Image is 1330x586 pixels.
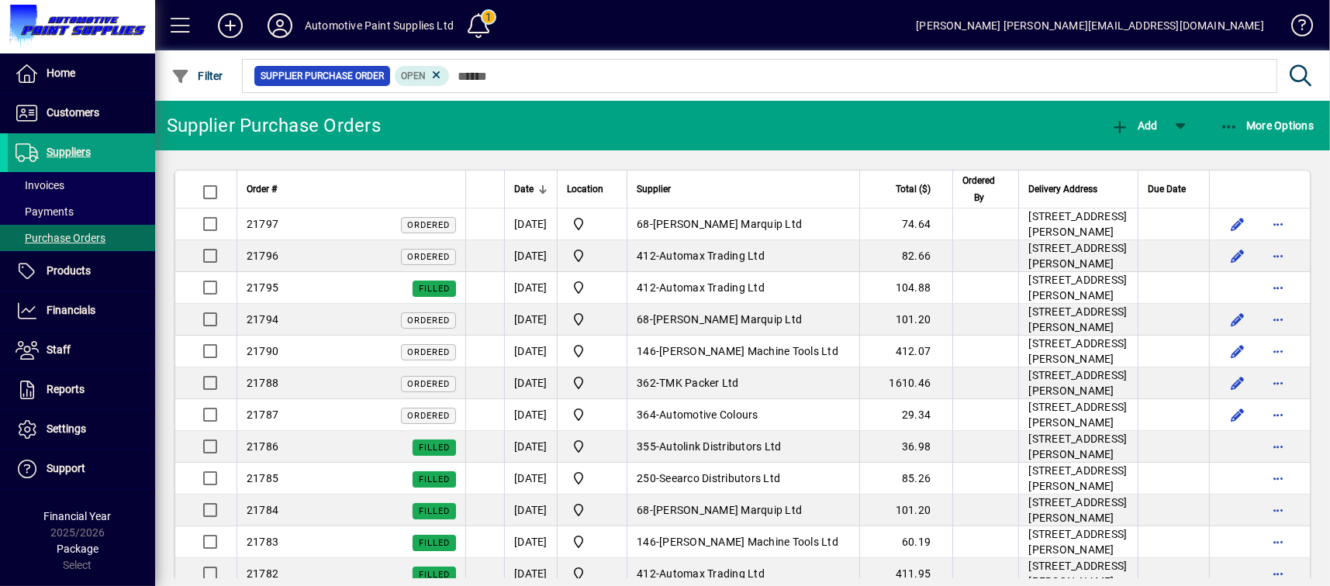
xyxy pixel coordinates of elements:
span: 21787 [247,408,278,421]
span: 68 [637,504,650,516]
span: Home [47,67,75,79]
span: [PERSON_NAME] Machine Tools Ltd [659,536,838,548]
td: [DATE] [504,304,557,336]
td: 412.07 [859,336,952,367]
span: Filled [419,538,450,548]
button: More options [1266,212,1290,236]
span: 68 [637,218,650,230]
button: Edit [1225,371,1250,395]
span: Automotive Colours [659,408,758,421]
td: [STREET_ADDRESS][PERSON_NAME] [1018,240,1138,272]
span: 412 [637,281,656,294]
td: [STREET_ADDRESS][PERSON_NAME] [1018,272,1138,304]
span: 21790 [247,345,278,357]
button: Filter [168,62,227,90]
td: 101.20 [859,304,952,336]
td: - [627,431,859,463]
span: Automax Trading Ltd [659,250,765,262]
span: 21783 [247,536,278,548]
a: Knowledge Base [1280,3,1311,53]
span: 21785 [247,472,278,484]
td: [DATE] [504,240,557,272]
span: Filled [419,284,450,294]
div: Total ($) [869,181,945,198]
span: [PERSON_NAME] Marquip Ltd [653,504,802,516]
div: Supplier [637,181,850,198]
div: Order # [247,181,456,198]
td: [DATE] [504,431,557,463]
span: 21795 [247,281,278,294]
button: More options [1266,307,1290,332]
span: Automotive Paint Supplies Ltd [567,501,617,519]
a: Customers [8,94,155,133]
td: [DATE] [504,526,557,558]
button: Edit [1225,307,1250,332]
button: More Options [1216,112,1318,140]
span: Ordered [407,411,450,421]
span: [PERSON_NAME] Machine Tools Ltd [659,345,838,357]
span: Automotive Paint Supplies Ltd [567,533,617,551]
span: Filled [419,474,450,484]
button: More options [1266,466,1290,491]
div: Location [567,181,617,198]
span: Add [1111,119,1157,132]
td: [STREET_ADDRESS][PERSON_NAME] [1018,399,1138,431]
span: 250 [637,472,656,484]
td: - [627,463,859,495]
td: [STREET_ADDRESS][PERSON_NAME] [1018,304,1138,336]
span: 21784 [247,504,278,516]
td: 104.88 [859,272,952,304]
td: [STREET_ADDRESS][PERSON_NAME] [1018,526,1138,558]
span: 68 [637,313,650,326]
span: 146 [637,536,656,548]
a: Financials [8,291,155,330]
span: Filled [419,570,450,580]
span: Ordered By [962,172,995,206]
span: Due Date [1148,181,1186,198]
td: [DATE] [504,495,557,526]
a: Payments [8,198,155,225]
td: - [627,367,859,399]
span: Automotive Paint Supplies Ltd [567,215,617,233]
td: [DATE] [504,367,557,399]
button: More options [1266,339,1290,364]
span: Automotive Paint Supplies Ltd [567,342,617,360]
span: [PERSON_NAME] Marquip Ltd [653,218,802,230]
td: 101.20 [859,495,952,526]
button: More options [1266,498,1290,522]
span: Ordered [407,379,450,389]
button: More options [1266,275,1290,300]
span: Filled [419,443,450,453]
td: [STREET_ADDRESS][PERSON_NAME] [1018,209,1138,240]
button: Profile [255,12,305,40]
span: Automotive Paint Supplies Ltd [567,564,617,583]
span: Settings [47,422,86,435]
span: Automotive Paint Supplies Ltd [567,310,617,329]
td: - [627,304,859,336]
span: Date [514,181,534,198]
a: Home [8,54,155,93]
span: Package [57,543,98,555]
span: Payments [16,205,74,218]
span: Ordered [407,220,450,230]
td: - [627,495,859,526]
button: Add [1107,112,1161,140]
span: Open [401,71,426,81]
span: [PERSON_NAME] Marquip Ltd [653,313,802,326]
span: 21794 [247,313,278,326]
td: [DATE] [504,336,557,367]
span: Automotive Paint Supplies Ltd [567,374,617,392]
span: 412 [637,567,656,580]
td: - [627,336,859,367]
span: 355 [637,440,656,453]
td: [DATE] [504,399,557,431]
span: 364 [637,408,656,421]
button: Edit [1225,243,1250,268]
td: 74.64 [859,209,952,240]
a: Settings [8,410,155,449]
span: Automotive Paint Supplies Ltd [567,437,617,456]
span: Financials [47,304,95,316]
td: 60.19 [859,526,952,558]
td: 29.34 [859,399,952,431]
span: 412 [637,250,656,262]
